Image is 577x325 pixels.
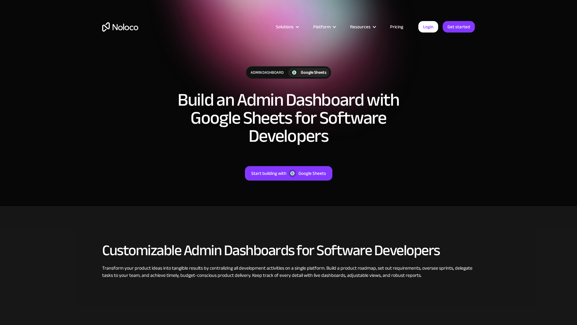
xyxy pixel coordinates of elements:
[301,69,326,76] div: Google Sheets
[268,23,306,31] div: Solutions
[418,21,438,32] a: Login
[443,21,475,32] a: Get started
[276,23,294,31] div: Solutions
[246,67,288,79] div: Admin Dashboard
[313,23,331,31] div: Platform
[102,265,475,279] div: Transform your product ideas into tangible results by centralizing all development activities on ...
[251,169,286,177] div: Start building with
[343,23,383,31] div: Resources
[383,23,411,31] a: Pricing
[306,23,343,31] div: Platform
[102,22,138,32] a: home
[350,23,371,31] div: Resources
[153,91,424,145] h1: Build an Admin Dashboard with Google Sheets for Software Developers
[298,169,326,177] div: Google Sheets
[102,242,475,258] h2: Customizable Admin Dashboards for Software Developers
[245,166,332,181] a: Start building withGoogle Sheets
